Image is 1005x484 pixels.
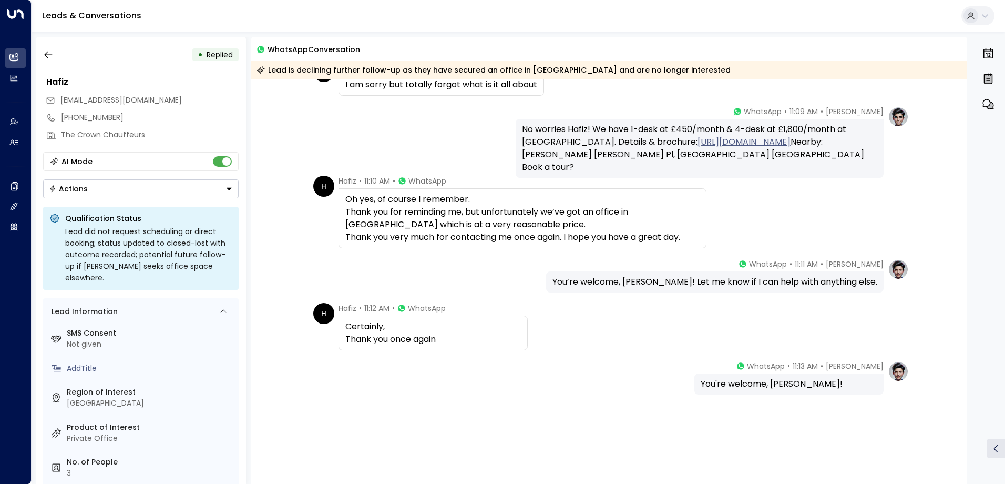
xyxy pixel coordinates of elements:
button: Actions [43,179,239,198]
div: H [313,176,334,197]
p: Qualification Status [65,213,232,224]
div: Certainly, Thank you once again [345,320,521,346]
span: WhatsApp [408,303,446,314]
div: Actions [49,184,88,194]
div: No worries Hafiz! We have 1-desk at £450/month & 4-desk at £1,800/month at [GEOGRAPHIC_DATA]. Det... [522,123,877,174]
a: [URL][DOMAIN_NAME] [698,136,791,148]
label: Product of Interest [67,422,234,433]
span: • [789,259,792,269]
div: Lead is declining further follow-up as they have secured an office in [GEOGRAPHIC_DATA] and are n... [257,65,731,75]
span: • [787,361,790,371]
span: Hafiz [339,303,356,314]
a: Leads & Conversations [42,9,141,22]
span: [PERSON_NAME] [826,361,884,371]
img: profile-logo.png [888,106,909,127]
label: SMS Consent [67,328,234,339]
div: Lead Information [48,306,118,317]
span: [PERSON_NAME] [826,259,884,269]
span: • [359,176,362,186]
span: [PERSON_NAME] [826,106,884,117]
div: AddTitle [67,363,234,374]
div: [GEOGRAPHIC_DATA] [67,398,234,409]
span: WhatsApp [408,176,446,186]
span: • [359,303,362,314]
div: • [198,45,203,64]
span: • [821,259,823,269]
span: • [821,106,823,117]
div: Lead did not request scheduling or direct booking; status updated to closed-lost with outcome rec... [65,226,232,284]
div: Hafiz [46,76,239,88]
span: WhatsApp [747,361,785,371]
div: Button group with a nested menu [43,179,239,198]
span: 11:10 AM [364,176,390,186]
div: Oh yes, of course I remember. Thank you for reminding me, but unfortunately we’ve got an office i... [345,193,700,244]
span: • [392,303,395,314]
span: WhatsApp [749,259,787,269]
span: Replied [207,49,233,60]
div: 3 [67,468,234,479]
img: profile-logo.png [888,259,909,280]
span: WhatsApp Conversation [268,43,360,55]
div: I am sorry but totally forgot what is it all about [345,78,537,91]
span: 11:09 AM [789,106,818,117]
label: Region of Interest [67,387,234,398]
div: The Crown Chauffeurs [61,129,239,140]
span: info@thecrownchauffeurs.co.uk [60,95,182,106]
div: AI Mode [61,156,93,167]
label: No. of People [67,457,234,468]
span: • [393,176,395,186]
span: 11:12 AM [364,303,389,314]
div: You’re welcome, [PERSON_NAME]! Let me know if I can help with anything else. [552,276,877,288]
div: You're welcome, [PERSON_NAME]! [701,378,877,390]
span: • [784,106,787,117]
div: Not given [67,339,234,350]
span: Hafiz [339,176,356,186]
span: 11:13 AM [793,361,818,371]
span: • [821,361,823,371]
div: [PHONE_NUMBER] [61,112,239,123]
span: [EMAIL_ADDRESS][DOMAIN_NAME] [60,95,182,105]
div: H [313,303,334,324]
span: WhatsApp [744,106,782,117]
img: profile-logo.png [888,361,909,382]
span: 11:11 AM [795,259,818,269]
div: Private Office [67,433,234,444]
